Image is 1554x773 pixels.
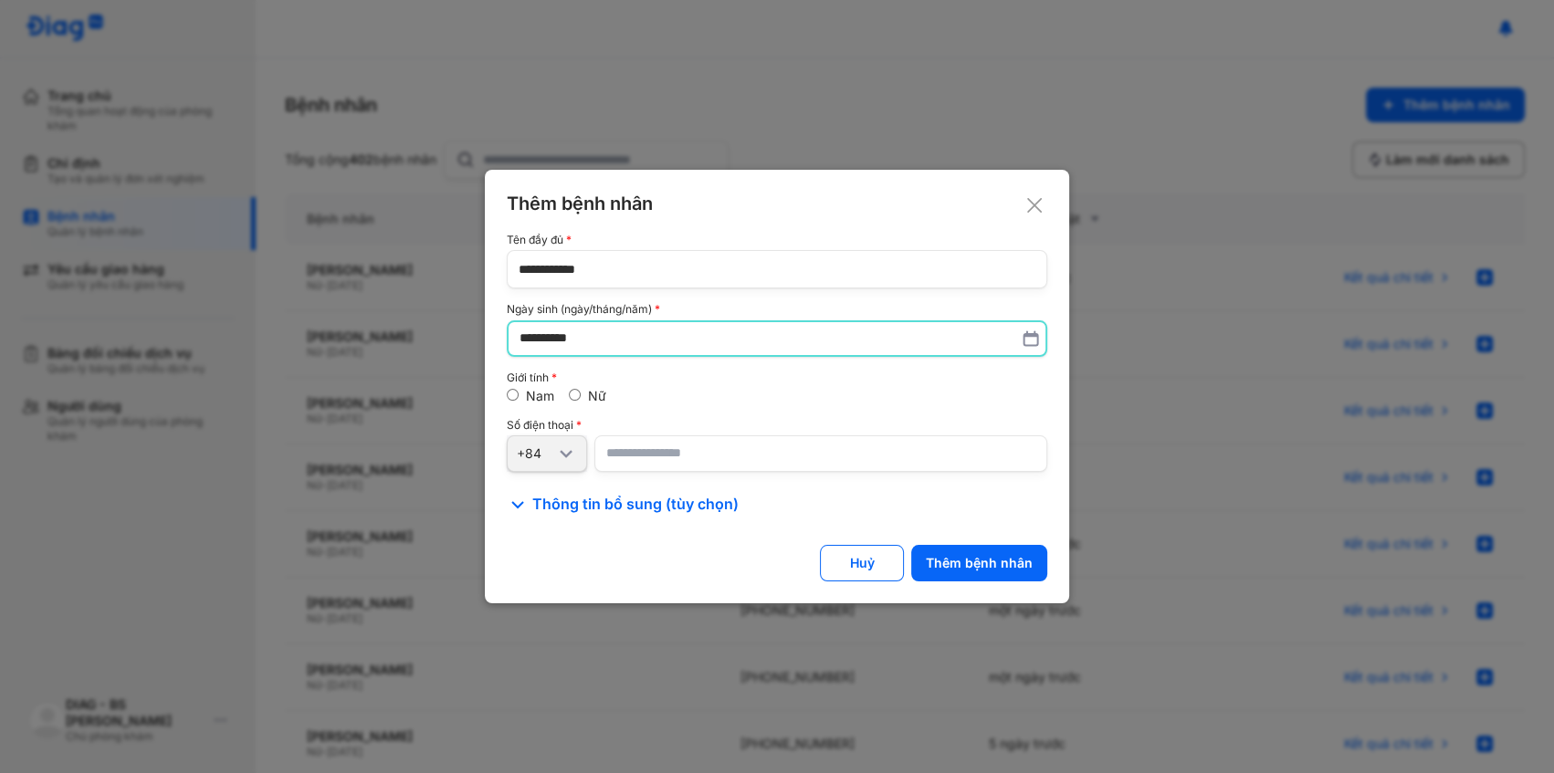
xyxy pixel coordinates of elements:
div: Tên đầy đủ [507,234,1047,246]
div: +84 [517,445,555,462]
span: Thông tin bổ sung (tùy chọn) [532,494,739,516]
div: Giới tính [507,371,1047,384]
div: Ngày sinh (ngày/tháng/năm) [507,303,1047,316]
label: Nam [526,388,554,403]
button: Huỷ [820,545,904,581]
div: Thêm bệnh nhân [926,555,1033,571]
div: Thêm bệnh nhân [507,192,1047,215]
label: Nữ [588,388,606,403]
button: Thêm bệnh nhân [911,545,1047,581]
div: Số điện thoại [507,419,1047,432]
